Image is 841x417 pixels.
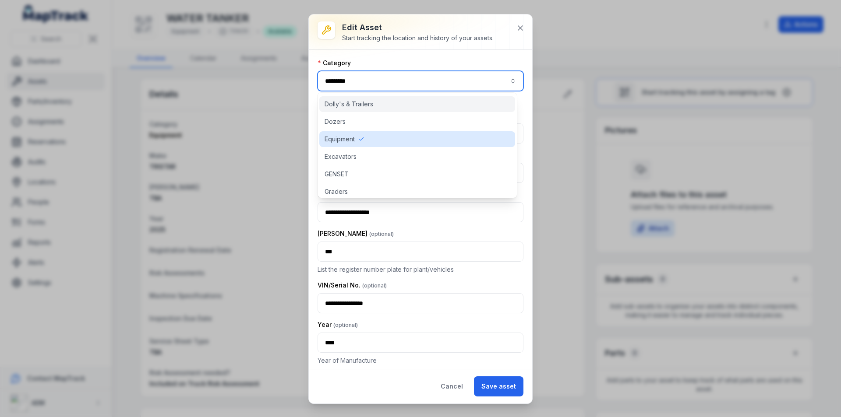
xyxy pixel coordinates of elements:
[325,170,349,179] span: GENSET
[325,117,346,126] span: Dozers
[325,135,355,144] span: Equipment
[474,376,523,396] button: Save asset
[325,152,357,161] span: Excavators
[433,376,470,396] button: Cancel
[342,21,494,34] h3: Edit asset
[318,265,523,274] p: List the register number plate for plant/vehicles
[325,100,373,109] span: Dolly's & Trailers
[318,356,523,365] p: Year of Manufacture
[318,320,358,329] label: Year
[318,281,387,290] label: VIN/Serial No.
[318,229,394,238] label: [PERSON_NAME]
[342,34,494,42] div: Start tracking the location and history of your assets.
[325,187,348,196] span: Graders
[318,59,351,67] label: Category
